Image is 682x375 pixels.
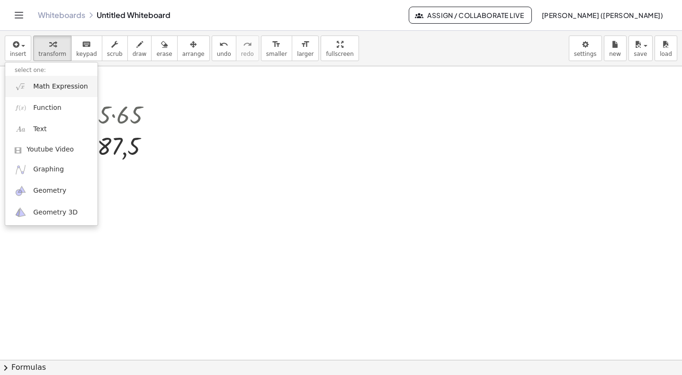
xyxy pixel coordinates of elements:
[15,124,27,135] img: Aa.png
[5,119,98,140] a: Text
[321,36,359,61] button: fullscreen
[272,39,281,50] i: format_size
[11,8,27,23] button: Toggle navigation
[655,36,677,61] button: load
[33,36,72,61] button: transform
[38,10,85,20] a: Whiteboards
[33,208,78,217] span: Geometry 3D
[5,97,98,118] a: Function
[15,80,27,92] img: sqrt_x.png
[5,140,98,159] a: Youtube Video
[133,51,147,57] span: draw
[660,51,672,57] span: load
[82,39,91,50] i: keyboard
[5,76,98,97] a: Math Expression
[541,11,663,19] span: [PERSON_NAME] ([PERSON_NAME])
[534,7,671,24] button: [PERSON_NAME] ([PERSON_NAME])
[15,164,27,176] img: ggb-graphing.svg
[33,186,66,196] span: Geometry
[212,36,236,61] button: undoundo
[609,51,621,57] span: new
[241,51,254,57] span: redo
[5,65,98,76] li: select one:
[5,180,98,202] a: Geometry
[76,51,97,57] span: keypad
[301,39,310,50] i: format_size
[156,51,172,57] span: erase
[5,36,31,61] button: insert
[569,36,602,61] button: settings
[107,51,123,57] span: scrub
[219,39,228,50] i: undo
[297,51,314,57] span: larger
[71,36,102,61] button: keyboardkeypad
[261,36,292,61] button: format_sizesmaller
[326,51,353,57] span: fullscreen
[266,51,287,57] span: smaller
[243,39,252,50] i: redo
[177,36,210,61] button: arrange
[15,185,27,197] img: ggb-geometry.svg
[33,125,46,134] span: Text
[417,11,524,19] span: Assign / Collaborate Live
[10,51,26,57] span: insert
[292,36,319,61] button: format_sizelarger
[182,51,205,57] span: arrange
[33,103,62,113] span: Function
[628,36,653,61] button: save
[604,36,627,61] button: new
[217,51,231,57] span: undo
[15,206,27,218] img: ggb-3d.svg
[5,202,98,223] a: Geometry 3D
[15,102,27,114] img: f_x.png
[33,82,88,91] span: Math Expression
[409,7,532,24] button: Assign / Collaborate Live
[27,145,74,154] span: Youtube Video
[5,159,98,180] a: Graphing
[634,51,647,57] span: save
[33,165,64,174] span: Graphing
[102,36,128,61] button: scrub
[127,36,152,61] button: draw
[38,51,66,57] span: transform
[151,36,177,61] button: erase
[574,51,597,57] span: settings
[236,36,259,61] button: redoredo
